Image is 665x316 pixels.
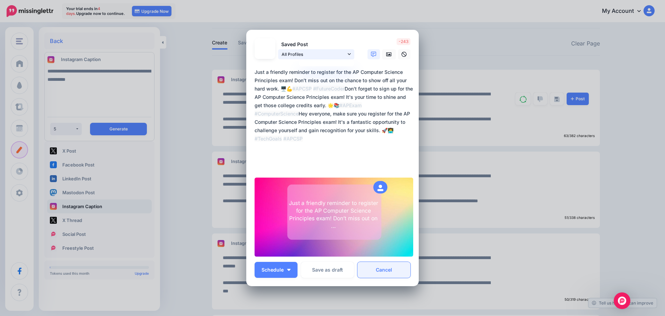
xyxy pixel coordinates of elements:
button: Schedule [255,262,298,278]
span: All Profiles [282,51,346,58]
span: Schedule [261,267,284,272]
img: arrow-down-white.png [287,269,291,271]
div: Just a friendly reminder to register for the AP Computer Science Principles exam! Don’t miss out ... [255,68,414,143]
p: Saved Post [278,41,354,49]
button: Save as draft [301,262,354,278]
div: Just a friendly reminder to register for the AP Computer Science Principles exam! Don’t miss out ... [288,199,380,230]
span: -243 [397,38,410,45]
div: Open Intercom Messenger [614,292,630,309]
a: Cancel [357,262,410,278]
a: All Profiles [278,49,354,59]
